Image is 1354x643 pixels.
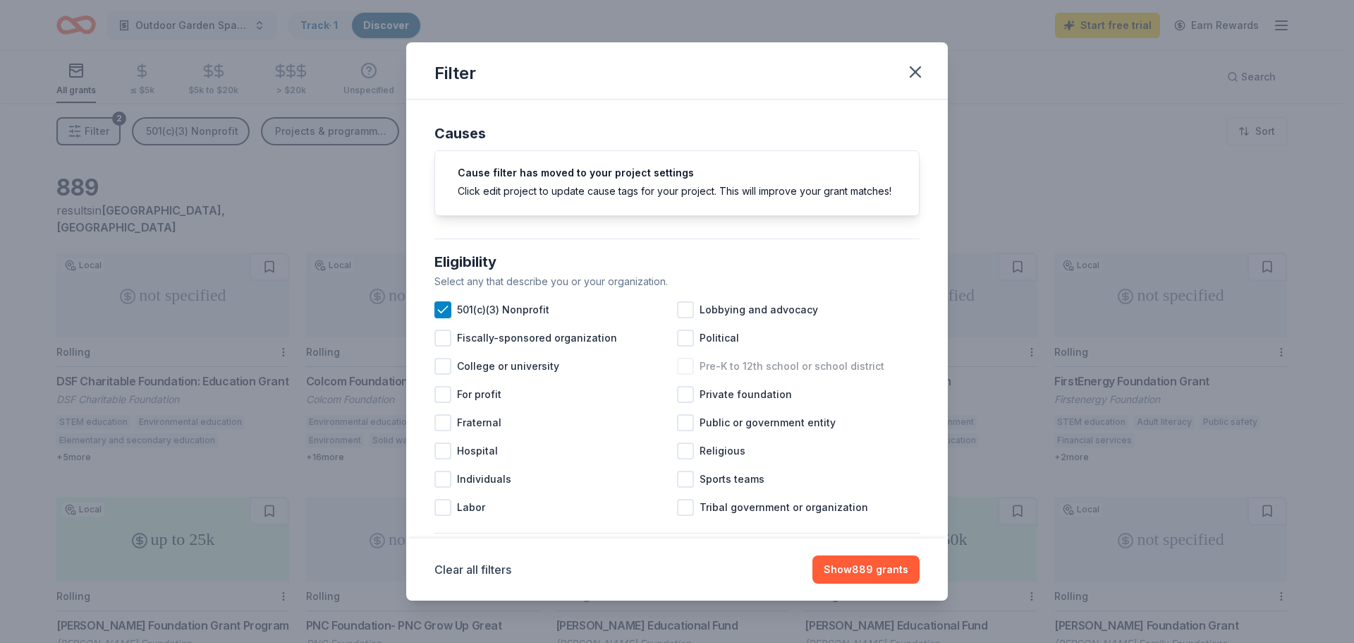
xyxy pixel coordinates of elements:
div: Eligibility [434,251,920,273]
span: Tribal government or organization [700,499,868,516]
span: Pre-K to 12th school or school district [700,358,884,375]
span: Labor [457,499,485,516]
button: Show889 grants [812,555,920,584]
div: Select any that describe you or your organization. [434,273,920,290]
span: Individuals [457,471,511,488]
span: Public or government entity [700,414,836,431]
span: Private foundation [700,386,792,403]
span: Religious [700,443,745,459]
span: Sports teams [700,471,764,488]
span: Fiscally-sponsored organization [457,330,617,347]
div: Click edit project to update cause tags for your project. This will improve your grant matches! [458,184,896,198]
span: Hospital [457,443,498,459]
button: Clear all filters [434,561,511,578]
div: Causes [434,122,920,145]
span: For profit [457,386,501,403]
div: Filter [434,62,476,85]
span: 501(c)(3) Nonprofit [457,301,549,318]
span: Lobbying and advocacy [700,301,818,318]
h5: Cause filter has moved to your project settings [458,168,896,178]
span: Political [700,330,739,347]
span: College or university [457,358,559,375]
span: Fraternal [457,414,501,431]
